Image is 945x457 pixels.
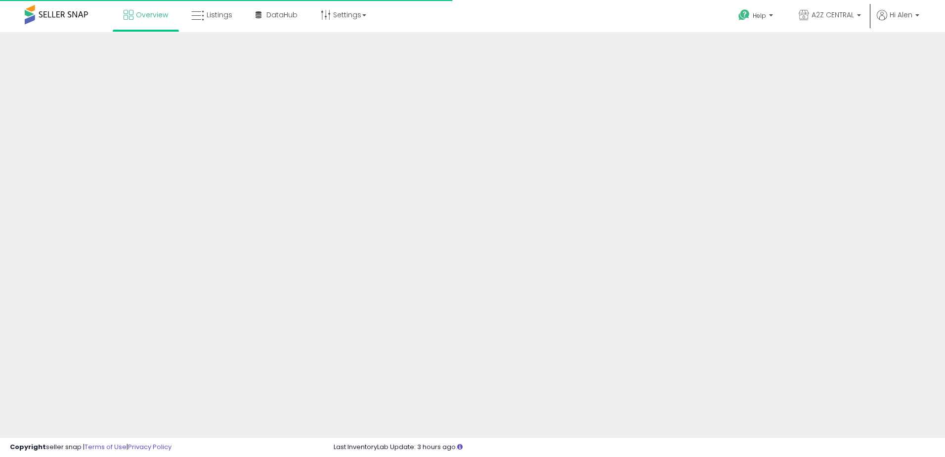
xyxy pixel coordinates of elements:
[128,442,172,452] a: Privacy Policy
[85,442,127,452] a: Terms of Use
[266,10,298,20] span: DataHub
[890,10,912,20] span: Hi Alen
[730,1,783,32] a: Help
[136,10,168,20] span: Overview
[877,10,919,32] a: Hi Alen
[753,11,766,20] span: Help
[738,9,750,21] i: Get Help
[207,10,232,20] span: Listings
[812,10,854,20] span: A2Z CENTRAL
[10,442,46,452] strong: Copyright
